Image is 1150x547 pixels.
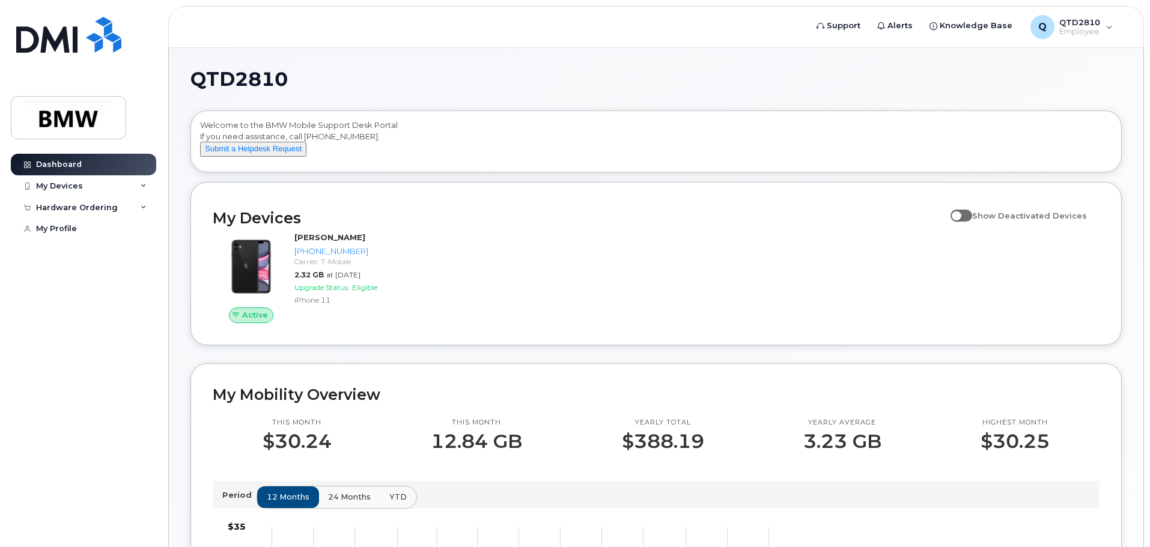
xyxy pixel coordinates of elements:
[326,270,361,279] span: at [DATE]
[190,70,288,88] span: QTD2810
[228,521,246,532] tspan: $35
[294,246,419,257] div: [PHONE_NUMBER]
[200,119,1112,168] div: Welcome to the BMW Mobile Support Desk Portal If you need assistance, call [PHONE_NUMBER].
[294,270,324,279] span: 2.32 GB
[951,204,960,214] input: Show Deactivated Devices
[213,209,945,227] h2: My Devices
[981,418,1050,428] p: Highest month
[200,142,306,157] button: Submit a Helpdesk Request
[431,418,522,428] p: This month
[622,418,704,428] p: Yearly total
[803,431,881,452] p: 3.23 GB
[803,418,881,428] p: Yearly average
[222,238,280,295] img: iPhone_11.jpg
[1098,495,1141,538] iframe: Messenger Launcher
[981,431,1050,452] p: $30.25
[431,431,522,452] p: 12.84 GB
[263,418,332,428] p: This month
[294,295,419,305] div: iPhone 11
[294,232,365,242] strong: [PERSON_NAME]
[352,283,377,292] span: Eligible
[222,489,257,501] p: Period
[328,491,371,503] span: 24 months
[294,283,350,292] span: Upgrade Status:
[200,144,306,153] a: Submit a Helpdesk Request
[213,385,1100,403] h2: My Mobility Overview
[242,309,268,321] span: Active
[263,431,332,452] p: $30.24
[622,431,704,452] p: $388.19
[294,256,419,267] div: Carrier: T-Mobile
[972,211,1087,220] span: Show Deactivated Devices
[213,232,424,323] a: Active[PERSON_NAME][PHONE_NUMBER]Carrier: T-Mobile2.32 GBat [DATE]Upgrade Status:EligibleiPhone 11
[389,491,407,503] span: YTD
